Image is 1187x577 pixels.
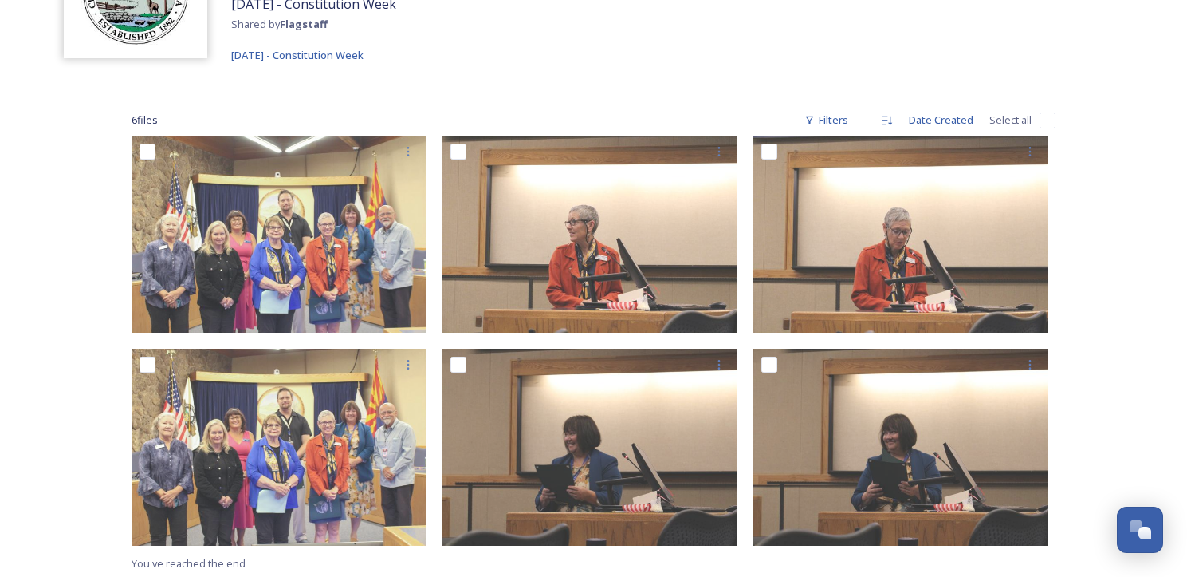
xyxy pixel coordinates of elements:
span: Select all [989,113,1032,128]
img: IMG_6587.jpeg [132,136,426,333]
img: IMG_6584.jpeg [753,349,1048,546]
span: Shared by [231,17,328,31]
div: Filters [796,105,856,136]
img: IMG_6585.jpeg [442,349,737,546]
span: [DATE] - Constitution Week [231,48,364,62]
img: IMG_6590.jpeg [132,349,426,546]
button: Open Chat [1117,507,1163,553]
span: You've reached the end [132,556,246,571]
strong: Flagstaff [280,17,328,31]
img: IMG_6594.jpeg [753,136,1048,333]
div: Date Created [901,105,981,136]
img: IMG_6593.jpeg [442,136,737,333]
span: 6 file s [132,113,158,128]
a: [DATE] - Constitution Week [231,45,364,65]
